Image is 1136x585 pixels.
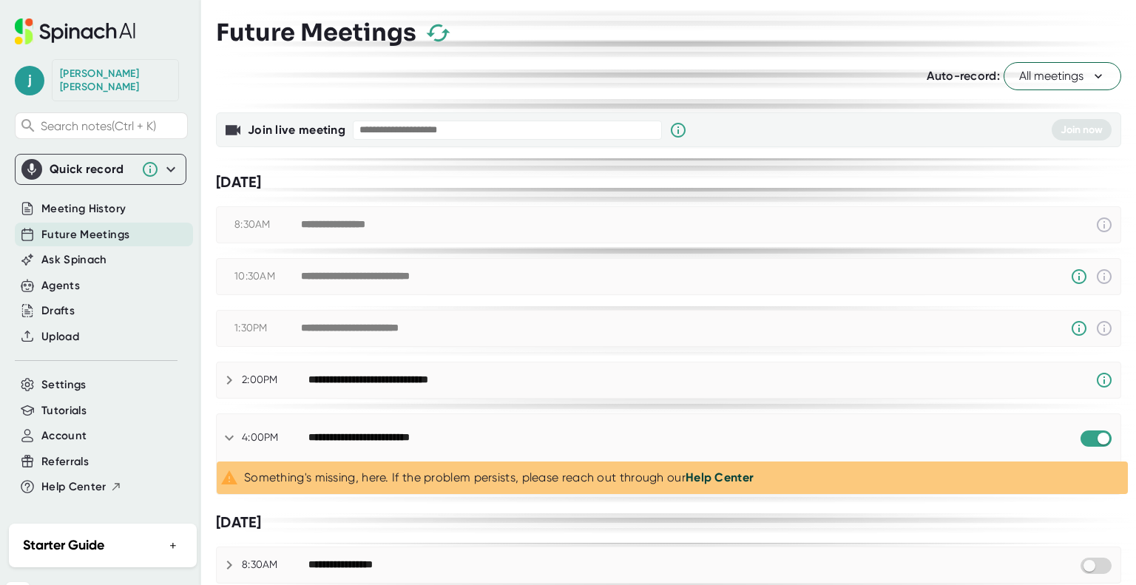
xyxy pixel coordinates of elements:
svg: This event has already passed [1095,268,1113,285]
button: Drafts [41,302,75,319]
div: 8:30AM [242,558,308,572]
div: 10:30AM [234,270,301,283]
button: Future Meetings [41,226,129,243]
div: Josiah Woltjer [60,67,171,93]
div: 8:30AM [234,218,301,231]
button: Account [41,427,87,444]
button: Agents [41,277,80,294]
svg: Someone has manually disabled Spinach from this meeting. [1070,319,1088,337]
div: [DATE] [216,173,1121,192]
h3: Future Meetings [216,18,416,47]
button: + [163,535,183,556]
svg: This event has already passed [1095,216,1113,234]
svg: Spinach requires a video conference link. [1095,371,1113,389]
div: 2:00PM [242,373,308,387]
button: Meeting History [41,200,126,217]
span: Join now [1061,124,1103,136]
iframe: Intercom live chat [1086,535,1121,570]
a: Help Center [686,470,754,484]
div: Quick record [50,162,134,177]
button: Tutorials [41,402,87,419]
button: Referrals [41,453,89,470]
button: Join now [1052,119,1112,141]
span: Auto-record: [927,69,1000,83]
div: Something's missing, here. If the problem persists, please reach out through our [244,470,1122,485]
div: [DATE] [216,513,1121,532]
h2: Starter Guide [23,535,104,555]
span: All meetings [1019,67,1106,85]
div: 4:00PM [242,431,308,444]
button: Help Center [41,479,122,496]
button: Settings [41,376,87,393]
button: Ask Spinach [41,251,107,268]
div: 1:30PM [234,322,301,335]
span: j [15,66,44,95]
b: Join live meeting [248,123,345,137]
div: Quick record [21,155,180,184]
svg: Someone has manually disabled Spinach from this meeting. [1070,268,1088,285]
button: Upload [41,328,79,345]
span: Help Center [41,479,106,496]
svg: This event has already passed [1095,319,1113,337]
button: All meetings [1004,62,1121,90]
span: Search notes (Ctrl + K) [41,119,183,133]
